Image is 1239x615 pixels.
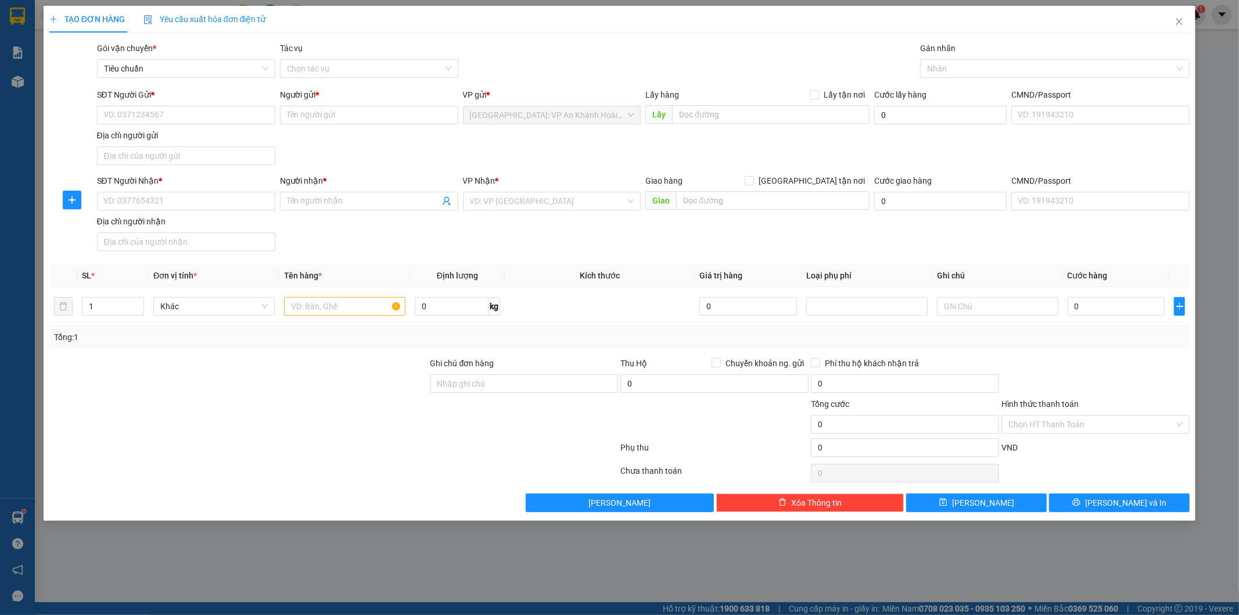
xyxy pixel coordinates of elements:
[778,498,787,507] span: delete
[1011,88,1190,101] div: CMND/Passport
[1068,271,1108,280] span: Cước hàng
[716,494,904,512] button: deleteXóa Thông tin
[280,44,303,53] label: Tác vụ
[721,357,809,370] span: Chuyển khoản ng. gửi
[699,297,797,316] input: 0
[526,494,714,512] button: [PERSON_NAME]
[820,357,924,370] span: Phí thu hộ khách nhận trả
[920,44,956,53] label: Gán nhãn
[463,176,495,185] span: VP Nhận
[463,88,641,101] div: VP gửi
[811,399,849,409] span: Tổng cước
[754,174,870,187] span: [GEOGRAPHIC_DATA] tận nơi
[97,233,275,251] input: Địa chỉ của người nhận
[430,374,619,393] input: Ghi chú đơn hàng
[470,106,634,124] span: Hà Nội: VP An Khánh Hoài Đức
[874,176,932,185] label: Cước giao hàng
[939,498,947,507] span: save
[874,106,1007,124] input: Cước lấy hàng
[1163,6,1195,38] button: Close
[63,195,81,205] span: plus
[1175,17,1184,26] span: close
[153,271,197,280] span: Đơn vị tính
[1072,498,1080,507] span: printer
[143,15,153,24] img: icon
[645,90,679,99] span: Lấy hàng
[54,297,73,316] button: delete
[676,191,870,210] input: Dọc đường
[1001,443,1018,452] span: VND
[143,15,266,24] span: Yêu cầu xuất hóa đơn điện tử
[442,196,451,206] span: user-add
[620,441,810,462] div: Phụ thu
[1175,302,1184,311] span: plus
[97,146,275,165] input: Địa chỉ của người gửi
[1049,494,1190,512] button: printer[PERSON_NAME] và In
[937,297,1058,316] input: Ghi Chú
[63,191,81,209] button: plus
[284,271,322,280] span: Tên hàng
[160,298,268,315] span: Khác
[620,464,810,485] div: Chưa thanh toán
[1174,297,1185,316] button: plus
[932,264,1063,287] th: Ghi chú
[49,15,125,24] span: TẠO ĐƠN HÀNG
[437,271,478,280] span: Định lượng
[906,494,1047,512] button: save[PERSON_NAME]
[580,271,620,280] span: Kích thước
[645,191,676,210] span: Giao
[97,44,156,53] span: Gói vận chuyển
[791,496,842,509] span: Xóa Thông tin
[97,215,275,228] div: Địa chỉ người nhận
[819,88,870,101] span: Lấy tận nơi
[97,174,275,187] div: SĐT Người Nhận
[280,174,458,187] div: Người nhận
[284,297,405,316] input: VD: Bàn, Ghế
[645,105,672,124] span: Lấy
[802,264,932,287] th: Loại phụ phí
[280,88,458,101] div: Người gửi
[82,271,91,280] span: SL
[588,496,651,509] span: [PERSON_NAME]
[952,496,1014,509] span: [PERSON_NAME]
[620,359,647,368] span: Thu Hộ
[874,192,1007,210] input: Cước giao hàng
[1085,496,1166,509] span: [PERSON_NAME] và In
[430,359,494,368] label: Ghi chú đơn hàng
[49,15,58,23] span: plus
[97,129,275,142] div: Địa chỉ người gửi
[1001,399,1079,409] label: Hình thức thanh toán
[699,271,742,280] span: Giá trị hàng
[97,88,275,101] div: SĐT Người Gửi
[645,176,683,185] span: Giao hàng
[104,60,268,77] span: Tiêu chuẩn
[489,297,500,316] span: kg
[874,90,926,99] label: Cước lấy hàng
[54,331,478,344] div: Tổng: 1
[672,105,870,124] input: Dọc đường
[1011,174,1190,187] div: CMND/Passport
